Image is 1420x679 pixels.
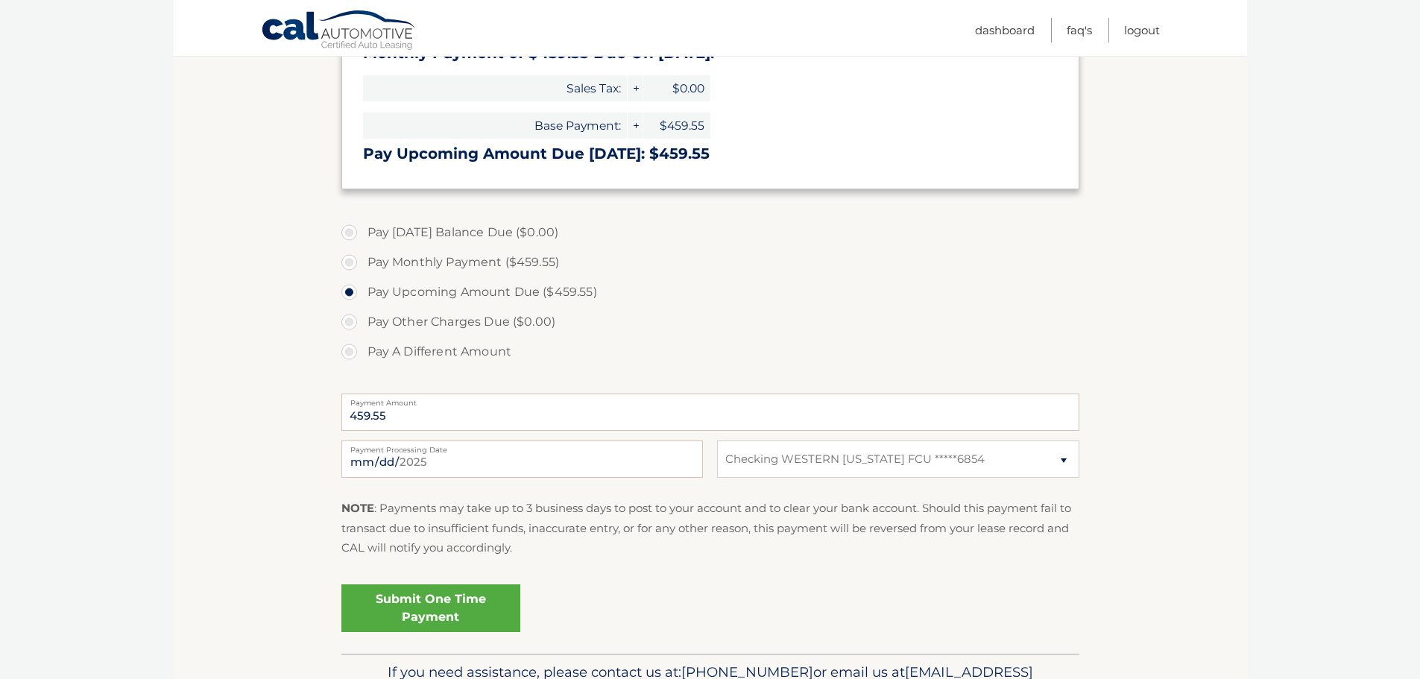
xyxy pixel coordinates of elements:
[341,440,703,478] input: Payment Date
[341,394,1079,431] input: Payment Amount
[341,394,1079,405] label: Payment Amount
[341,277,1079,307] label: Pay Upcoming Amount Due ($459.55)
[628,75,643,101] span: +
[363,145,1058,163] h3: Pay Upcoming Amount Due [DATE]: $459.55
[341,247,1079,277] label: Pay Monthly Payment ($459.55)
[363,75,627,101] span: Sales Tax:
[341,440,703,452] label: Payment Processing Date
[363,113,627,139] span: Base Payment:
[628,113,643,139] span: +
[341,501,374,515] strong: NOTE
[643,113,710,139] span: $459.55
[975,18,1035,42] a: Dashboard
[1067,18,1092,42] a: FAQ's
[341,499,1079,558] p: : Payments may take up to 3 business days to post to your account and to clear your bank account....
[261,10,417,53] a: Cal Automotive
[341,218,1079,247] label: Pay [DATE] Balance Due ($0.00)
[341,584,520,632] a: Submit One Time Payment
[341,337,1079,367] label: Pay A Different Amount
[643,75,710,101] span: $0.00
[1124,18,1160,42] a: Logout
[341,307,1079,337] label: Pay Other Charges Due ($0.00)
